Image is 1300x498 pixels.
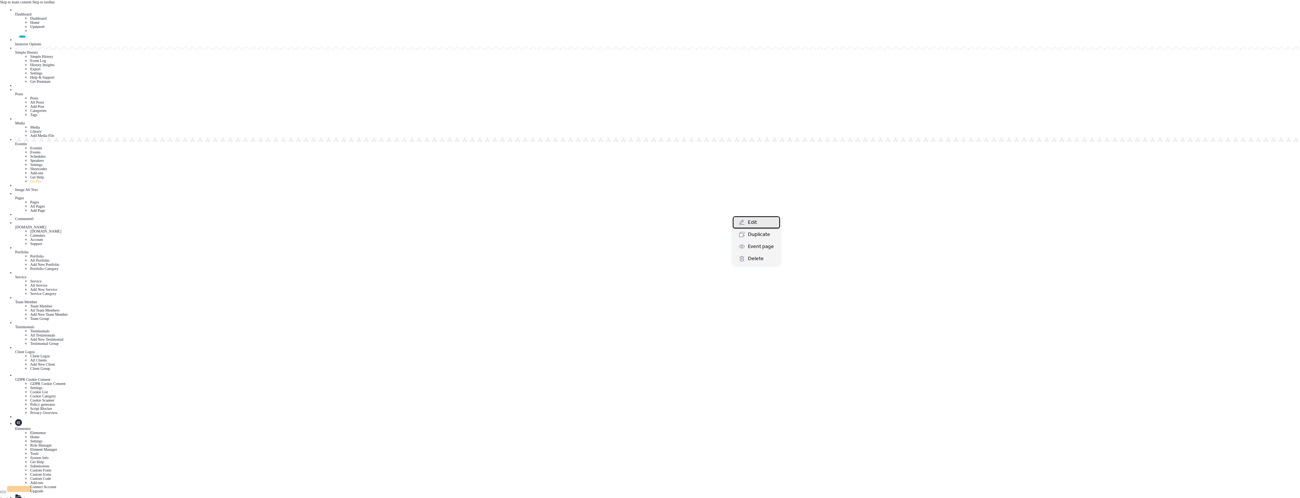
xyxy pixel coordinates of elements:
[30,125,1300,129] li: Media
[30,25,45,29] a: Updates6
[30,146,1300,150] li: Eventin
[30,150,40,154] a: Events
[15,46,1300,54] a: Simple History
[15,50,1300,54] div: Simple History
[30,109,46,113] a: Categories
[30,79,51,84] a: Get Premium
[30,386,42,390] a: Settings
[30,179,41,183] a: Go Pro
[30,267,59,271] a: Portfolio Category
[30,394,56,398] a: Cookie Category
[15,371,1300,382] a: GDPR Cookie Consent
[30,104,44,109] a: Add Post
[30,390,48,394] a: Cookie List
[15,117,1300,125] a: Media
[30,337,63,341] a: Add New Testimonial
[15,12,1300,16] div: Dashboard
[15,225,1300,229] div: [DOMAIN_NAME]
[30,451,39,456] a: Tools
[30,287,57,292] a: Add New Service
[30,154,46,158] a: Schedules
[30,456,49,460] a: System Info
[30,254,1300,258] li: Portfolio
[30,67,40,71] a: Export
[30,237,43,242] a: Account
[30,158,44,163] a: Speakers
[30,204,45,208] a: All Pages
[15,419,1300,431] a: Elementor
[30,333,55,337] a: All Testimonials
[30,242,42,246] a: Support
[30,435,39,439] a: Home
[30,129,42,133] a: Library
[30,443,52,447] a: Role Manager
[15,138,1300,146] a: Eventin
[30,362,55,366] a: Add New Client
[15,142,1300,146] div: Eventin
[15,213,1300,221] a: Comments
[30,481,43,485] a: Add-ons
[30,279,1300,283] li: Service
[15,8,1300,16] a: Dashboard
[30,100,44,104] a: All Posts
[30,20,39,25] a: Home
[30,402,55,406] a: Policy generator
[748,218,757,227] span: Edit
[15,192,1300,200] a: Pages
[30,113,37,117] a: Tags
[15,346,1300,354] a: Client Logos
[15,246,1300,254] a: Portfolio
[15,92,1300,96] div: Posts
[30,283,47,287] a: All Service
[30,476,51,481] a: Custom Code
[30,308,59,312] a: All Team Members
[748,230,770,239] span: Duplicate
[30,304,1300,308] li: Team Member
[15,275,1300,279] div: Service
[31,217,33,221] span: 0
[30,54,1300,59] li: Simple History
[15,325,1300,329] div: Testimonials
[15,321,1300,329] a: Testimonials
[30,316,49,321] a: Team Group
[43,25,45,29] span: 6
[30,358,47,362] a: All Clients
[15,221,1300,229] a: [DOMAIN_NAME]
[30,468,51,472] a: Custom Fonts
[15,88,1300,96] a: Posts
[30,208,45,213] a: Add Page
[30,464,50,468] a: Submissions
[30,382,1300,386] li: GDPR Cookie Consent
[30,406,52,411] a: Script Blocker
[30,354,1300,358] li: Client Logos
[15,250,1300,254] div: Portfolio
[30,59,46,63] a: Event Log
[30,472,51,476] a: Custom Icons
[30,171,43,175] a: Add-ons
[15,36,1300,46] a: Inoterior Options
[30,431,1300,435] li: Elementor
[15,196,1300,200] div: Pages
[30,163,42,167] a: Settings
[30,312,68,316] a: Add New Team Member
[15,217,1300,221] div: Comments
[30,439,42,443] a: Settings
[15,271,1300,279] a: Service
[30,485,56,489] a: Connect Account
[30,175,44,179] a: Get Help
[15,377,1300,382] div: GDPR Cookie Consent
[30,292,56,296] a: Service Category
[15,188,1300,192] div: Image Alt Text
[30,75,54,79] a: Help & Support
[15,183,1300,192] a: Image Alt Text
[15,296,1300,304] a: Team Member
[748,254,764,264] span: Delete
[30,366,50,371] a: Client Group
[30,262,59,267] a: Add New Portfolio
[30,71,42,75] a: Settings
[30,489,43,493] a: Upgrade
[30,233,45,237] a: Calendars
[15,42,1300,46] div: Inoterior Options
[30,229,1300,233] li: [DOMAIN_NAME]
